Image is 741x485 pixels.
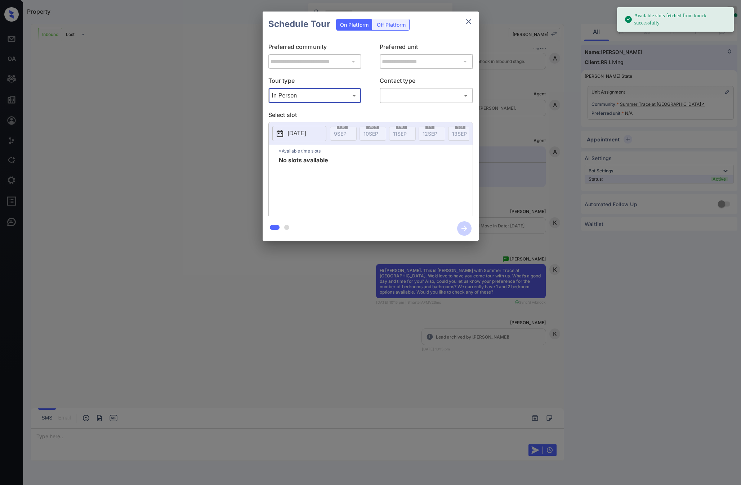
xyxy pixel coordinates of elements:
[272,126,326,141] button: [DATE]
[279,157,328,215] span: No slots available
[461,14,476,29] button: close
[380,42,473,54] p: Preferred unit
[263,12,336,37] h2: Schedule Tour
[268,76,362,88] p: Tour type
[624,9,728,30] div: Available slots fetched from knock successfully
[336,19,372,30] div: On Platform
[279,145,473,157] p: *Available time slots
[380,76,473,88] p: Contact type
[270,90,360,101] div: In Person
[373,19,409,30] div: Off Platform
[288,129,306,138] p: [DATE]
[268,42,362,54] p: Preferred community
[268,110,473,122] p: Select slot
